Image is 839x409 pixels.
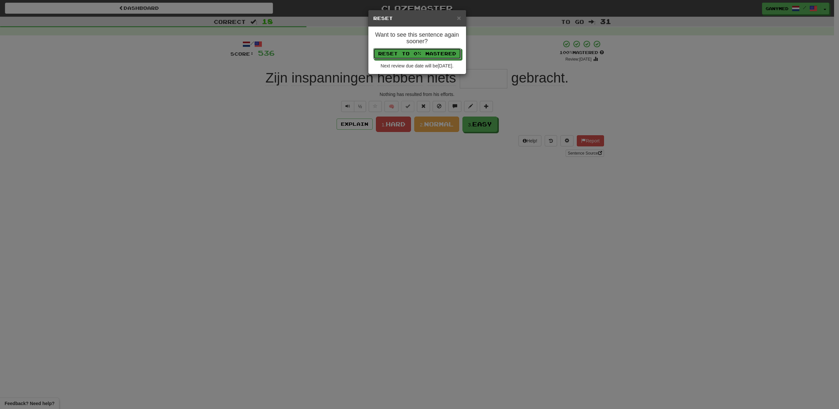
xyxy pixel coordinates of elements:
button: Reset to 0% Mastered [373,48,461,59]
div: Next review due date will be [DATE] . [373,63,461,69]
button: Close [457,14,461,21]
span: × [457,14,461,22]
h4: Want to see this sentence again sooner? [373,32,461,45]
h5: Reset [373,15,461,22]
